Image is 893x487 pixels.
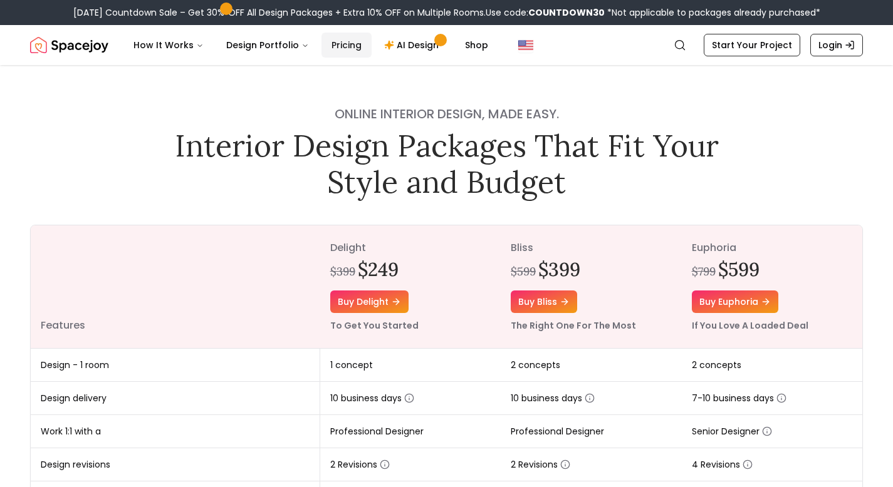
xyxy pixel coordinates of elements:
p: delight [330,240,491,255]
a: Login [810,34,863,56]
b: COUNTDOWN30 [528,6,605,19]
small: The Right One For The Most [511,319,636,332]
img: United States [518,38,533,53]
small: To Get You Started [330,319,419,332]
small: If You Love A Loaded Deal [692,319,808,332]
span: 2 Revisions [330,458,390,471]
h2: $599 [718,258,760,280]
span: 7-10 business days [692,392,786,404]
span: 2 Revisions [511,458,570,471]
span: Use code: [486,6,605,19]
button: Design Portfolio [216,33,319,58]
a: Start Your Project [704,34,800,56]
nav: Main [123,33,498,58]
span: 1 concept [330,359,373,371]
div: $599 [511,263,536,280]
nav: Global [30,25,863,65]
p: bliss [511,240,671,255]
h1: Interior Design Packages That Fit Your Style and Budget [166,128,728,200]
button: How It Works [123,33,214,58]
a: Shop [455,33,498,58]
h2: $399 [538,258,580,280]
span: 2 concepts [692,359,741,371]
td: Work 1:1 with a [31,415,320,448]
td: Design delivery [31,382,320,415]
span: 4 Revisions [692,458,753,471]
a: Buy euphoria [692,290,778,313]
span: 10 business days [330,392,414,404]
span: 10 business days [511,392,595,404]
div: $799 [692,263,716,280]
span: Senior Designer [692,425,772,438]
p: euphoria [692,240,853,255]
a: Buy delight [330,290,409,313]
span: Professional Designer [511,425,604,438]
h4: Online interior design, made easy. [166,105,728,123]
span: *Not applicable to packages already purchased* [605,6,820,19]
td: Design - 1 room [31,349,320,382]
a: Buy bliss [511,290,577,313]
th: Features [31,225,320,349]
div: $399 [330,263,355,280]
div: [DATE] Countdown Sale – Get 30% OFF All Design Packages + Extra 10% OFF on Multiple Rooms. [73,6,820,19]
img: Spacejoy Logo [30,33,108,58]
a: AI Design [374,33,452,58]
a: Pricing [321,33,372,58]
span: Professional Designer [330,425,424,438]
h2: $249 [358,258,399,280]
td: Design revisions [31,448,320,481]
a: Spacejoy [30,33,108,58]
span: 2 concepts [511,359,560,371]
